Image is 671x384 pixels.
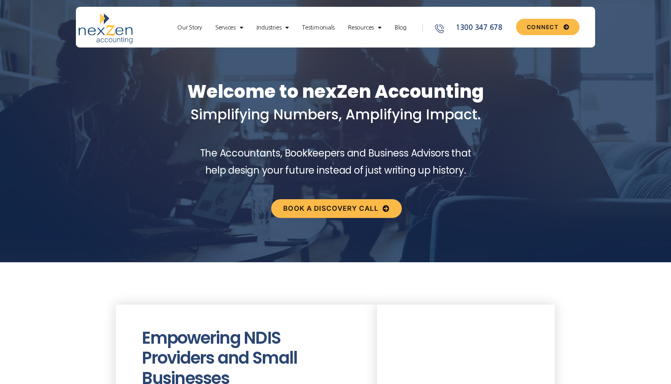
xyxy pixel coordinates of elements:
[191,105,481,124] span: Simplifying Numbers, Amplifying Impact.
[516,19,580,35] a: CONNECT
[344,24,385,32] a: Resources
[200,146,471,177] span: The Accountants, Bookkeepers and Business Advisors that help design your future instead of just w...
[454,22,502,33] span: 1300 347 678
[391,24,411,32] a: Blog
[434,22,513,33] a: 1300 347 678
[166,24,418,32] nav: Menu
[211,24,247,32] a: Services
[173,24,206,32] a: Our Story
[527,24,558,30] span: CONNECT
[298,24,339,32] a: Testimonials
[283,205,379,212] span: Book a discovery call
[252,24,293,32] a: Industries
[271,199,401,218] a: Book a discovery call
